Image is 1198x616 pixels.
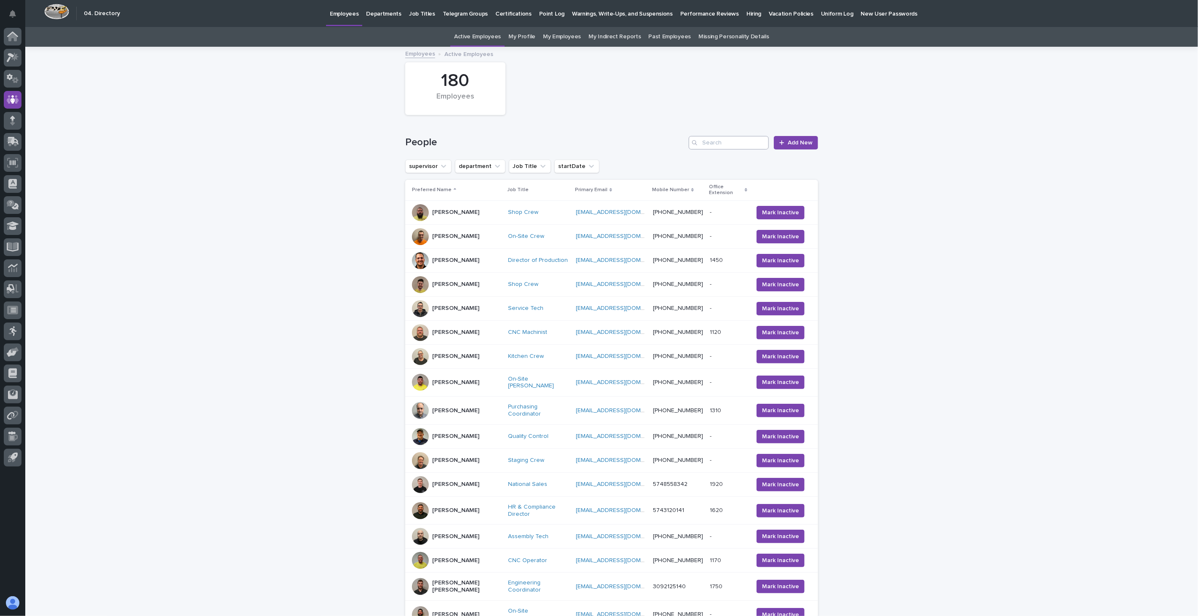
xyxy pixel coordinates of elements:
[710,405,723,414] p: 1310
[508,257,568,264] a: Director of Production
[653,433,703,439] a: [PHONE_NUMBER]
[653,557,703,563] a: [PHONE_NUMBER]
[576,379,671,385] a: [EMAIL_ADDRESS][DOMAIN_NAME]
[710,581,724,590] p: 1750
[405,160,452,173] button: supervisor
[710,505,725,514] p: 1620
[405,248,818,272] tr: [PERSON_NAME]Director of Production [EMAIL_ADDRESS][DOMAIN_NAME] [PHONE_NUMBER]14501450 Mark Inac...
[432,257,479,264] p: [PERSON_NAME]
[432,353,479,360] p: [PERSON_NAME]
[710,231,713,240] p: -
[432,579,501,594] p: [PERSON_NAME] [PERSON_NAME]
[4,594,21,612] button: users-avatar
[710,303,713,312] p: -
[762,304,799,313] span: Mark Inactive
[757,530,805,543] button: Mark Inactive
[576,305,671,311] a: [EMAIL_ADDRESS][DOMAIN_NAME]
[762,280,799,289] span: Mark Inactive
[507,185,529,195] p: Job Title
[405,296,818,320] tr: [PERSON_NAME]Service Tech [EMAIL_ADDRESS][DOMAIN_NAME] [PHONE_NUMBER]-- Mark Inactive
[508,481,547,488] a: National Sales
[405,344,818,368] tr: [PERSON_NAME]Kitchen Crew [EMAIL_ADDRESS][DOMAIN_NAME] [PHONE_NUMBER]-- Mark Inactive
[4,5,21,23] button: Notifications
[757,504,805,517] button: Mark Inactive
[689,136,769,149] div: Search
[432,533,479,540] p: [PERSON_NAME]
[762,507,799,515] span: Mark Inactive
[653,305,703,311] a: [PHONE_NUMBER]
[432,457,479,464] p: [PERSON_NAME]
[757,554,805,567] button: Mark Inactive
[405,448,818,472] tr: [PERSON_NAME]Staging Crew [EMAIL_ADDRESS][DOMAIN_NAME] [PHONE_NUMBER]-- Mark Inactive
[757,454,805,467] button: Mark Inactive
[508,281,538,288] a: Shop Crew
[405,424,818,448] tr: [PERSON_NAME]Quality Control [EMAIL_ADDRESS][DOMAIN_NAME] [PHONE_NUMBER]-- Mark Inactive
[508,376,569,390] a: On-Site [PERSON_NAME]
[420,70,491,91] div: 180
[405,472,818,496] tr: [PERSON_NAME]National Sales [EMAIL_ADDRESS][DOMAIN_NAME] 574855834219201920 Mark Inactive
[710,531,713,540] p: -
[762,208,799,217] span: Mark Inactive
[11,10,21,24] div: Notifications
[762,232,799,241] span: Mark Inactive
[710,279,713,288] p: -
[412,185,452,195] p: Preferred Name
[757,350,805,363] button: Mark Inactive
[762,456,799,465] span: Mark Inactive
[710,327,723,336] p: 1120
[405,136,685,149] h1: People
[576,329,671,335] a: [EMAIL_ADDRESS][DOMAIN_NAME]
[508,233,544,240] a: On-Site Crew
[757,206,805,219] button: Mark Inactive
[432,233,479,240] p: [PERSON_NAME]
[508,403,569,418] a: Purchasing Coordinator
[508,557,547,564] a: CNC Operator
[405,573,818,601] tr: [PERSON_NAME] [PERSON_NAME]Engineering Coordinator [EMAIL_ADDRESS][DOMAIN_NAME] 30921251401750175...
[432,481,479,488] p: [PERSON_NAME]
[405,200,818,224] tr: [PERSON_NAME]Shop Crew [EMAIL_ADDRESS][DOMAIN_NAME] [PHONE_NUMBER]-- Mark Inactive
[444,49,493,58] p: Active Employees
[652,185,689,195] p: Mobile Number
[576,584,671,589] a: [EMAIL_ADDRESS][DOMAIN_NAME]
[508,209,538,216] a: Shop Crew
[762,378,799,387] span: Mark Inactive
[762,556,799,565] span: Mark Inactive
[405,549,818,573] tr: [PERSON_NAME]CNC Operator [EMAIL_ADDRESS][DOMAIN_NAME] [PHONE_NUMBER]11701170 Mark Inactive
[405,224,818,248] tr: [PERSON_NAME]On-Site Crew [EMAIL_ADDRESS][DOMAIN_NAME] [PHONE_NUMBER]-- Mark Inactive
[649,27,691,47] a: Past Employees
[698,27,769,47] a: Missing Personality Details
[420,92,491,110] div: Employees
[432,305,479,312] p: [PERSON_NAME]
[576,408,671,413] a: [EMAIL_ADDRESS][DOMAIN_NAME]
[653,379,703,385] a: [PHONE_NUMBER]
[757,580,805,593] button: Mark Inactive
[757,230,805,243] button: Mark Inactive
[576,281,671,287] a: [EMAIL_ADDRESS][DOMAIN_NAME]
[576,233,671,239] a: [EMAIL_ADDRESS][DOMAIN_NAME]
[432,281,479,288] p: [PERSON_NAME]
[576,353,671,359] a: [EMAIL_ADDRESS][DOMAIN_NAME]
[653,353,703,359] a: [PHONE_NUMBER]
[575,185,607,195] p: Primary Email
[576,433,671,439] a: [EMAIL_ADDRESS][DOMAIN_NAME]
[653,329,703,335] a: [PHONE_NUMBER]
[576,557,671,563] a: [EMAIL_ADDRESS][DOMAIN_NAME]
[653,209,703,215] a: [PHONE_NUMBER]
[405,272,818,296] tr: [PERSON_NAME]Shop Crew [EMAIL_ADDRESS][DOMAIN_NAME] [PHONE_NUMBER]-- Mark Inactive
[508,433,548,440] a: Quality Control
[405,48,435,58] a: Employees
[710,377,713,386] p: -
[653,408,703,413] a: [PHONE_NUMBER]
[455,160,505,173] button: department
[757,278,805,291] button: Mark Inactive
[509,160,551,173] button: Job Title
[508,579,569,594] a: Engineering Coordinator
[774,136,818,149] a: Add New
[508,305,543,312] a: Service Tech
[508,27,535,47] a: My Profile
[762,352,799,361] span: Mark Inactive
[454,27,501,47] a: Active Employees
[432,557,479,564] p: [PERSON_NAME]
[653,281,703,287] a: [PHONE_NUMBER]
[653,584,686,589] a: 3092125140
